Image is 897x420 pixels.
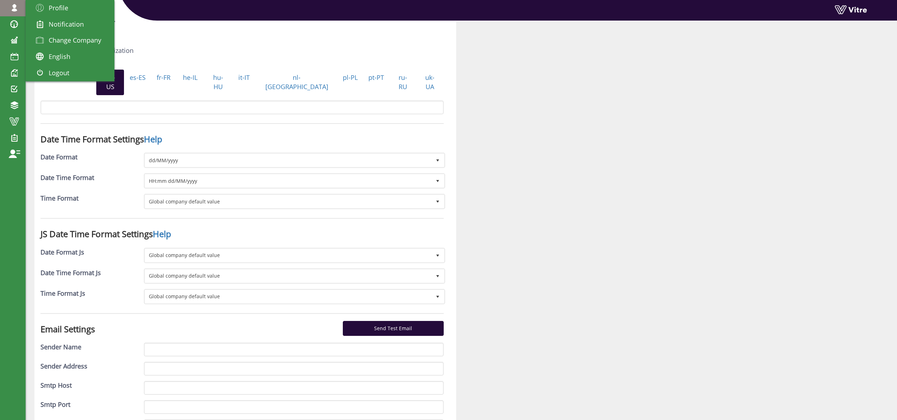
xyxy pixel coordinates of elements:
span: Global company default value [145,269,431,282]
span: English [49,52,70,61]
label: Sender Address [40,362,87,371]
span: Global company default value [145,195,431,208]
a: pt-PT [363,70,389,86]
label: Date Format [40,153,77,162]
span: Profile [49,4,68,12]
a: pl-PL [337,70,363,86]
label: Smtp Port [40,400,70,409]
a: Send Test Email [343,321,444,336]
span: select [431,154,444,167]
a: fr-FR [151,70,176,86]
h3: Email Settings [40,324,343,334]
a: Notification [26,16,114,33]
label: Date Time Format Js [40,268,101,278]
a: Help [144,133,162,145]
label: Time Format [40,194,79,203]
a: en-US [96,70,124,95]
span: Global company default value [145,290,431,303]
label: Date Format Js [40,248,84,257]
span: Logout [49,69,69,77]
span: select [431,195,444,208]
a: ru-RU [389,70,416,95]
a: nl-[GEOGRAPHIC_DATA] [256,70,337,95]
a: Help [153,228,171,240]
label: Time Format Js [40,289,85,298]
span: Global company default value [145,249,431,262]
a: Change Company [26,32,114,49]
span: select [431,269,444,282]
span: select [431,290,444,303]
span: dd/MM/yyyy [145,154,431,167]
h3: Date Time Format Settings [40,135,444,144]
span: select [431,249,444,262]
a: es-ES [124,70,151,86]
label: Smtp Host [40,381,72,390]
a: Logout [26,65,114,81]
span: HH:mm dd/MM/yyyy [145,174,431,187]
a: hu-HU [204,70,232,95]
text: Send Test Email [374,325,412,332]
a: uk-UA [416,70,443,95]
a: English [26,49,114,65]
a: it-IT [232,70,256,86]
h3: JS Date Time Format Settings [40,229,444,239]
label: Date Time Format [40,173,94,182]
span: Change Company [49,36,101,44]
span: Notification [49,20,84,28]
span: select [431,174,444,187]
label: Sender Name [40,343,81,352]
a: he-IL [176,70,204,86]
